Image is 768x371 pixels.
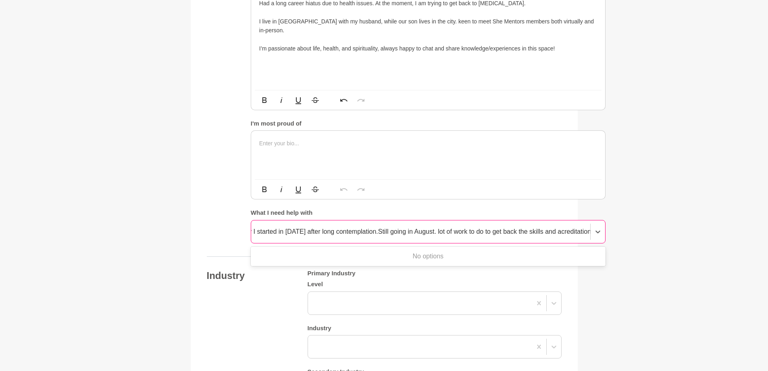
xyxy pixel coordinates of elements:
button: Italic (Ctrl+I) [274,181,289,197]
button: Redo (Ctrl+Shift+Z) [353,92,368,108]
h5: Level [308,281,562,288]
button: Underline (Ctrl+U) [291,181,306,197]
button: Undo (Ctrl+Z) [336,181,352,197]
div: No options [251,248,606,264]
h5: Primary Industry [308,270,562,277]
h5: What I need help with [251,209,606,217]
h4: Industry [207,270,291,282]
button: Redo (Ctrl+Shift+Z) [353,181,368,197]
p: I live in [GEOGRAPHIC_DATA] with my husband, while our son lives in the city. keen to meet She Me... [259,17,597,35]
button: Underline (Ctrl+U) [291,92,306,108]
button: Strikethrough (Ctrl+S) [308,181,323,197]
h5: I'm most proud of [251,120,606,128]
h5: Industry [308,325,562,332]
p: I’m passionate about life, health, and spirituality, always happy to chat and share knowledge/exp... [259,44,597,53]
